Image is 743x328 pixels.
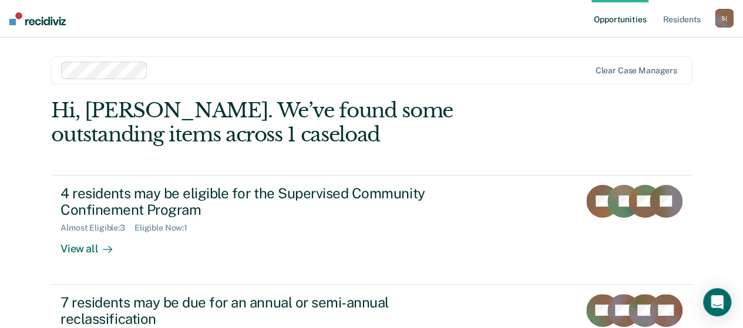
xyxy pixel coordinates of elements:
div: Almost Eligible : 3 [60,223,135,233]
div: 7 residents may be due for an annual or semi-annual reclassification [60,294,473,328]
img: Recidiviz [9,12,66,25]
div: Hi, [PERSON_NAME]. We’ve found some outstanding items across 1 caseload [51,99,563,147]
div: Open Intercom Messenger [703,288,731,316]
div: S ( [715,9,734,28]
a: 4 residents may be eligible for the Supervised Community Confinement ProgramAlmost Eligible:3Elig... [51,175,692,285]
button: S( [715,9,734,28]
div: 4 residents may be eligible for the Supervised Community Confinement Program [60,185,473,219]
div: View all [60,233,126,256]
div: Eligible Now : 1 [135,223,197,233]
div: Clear case managers [595,66,677,76]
